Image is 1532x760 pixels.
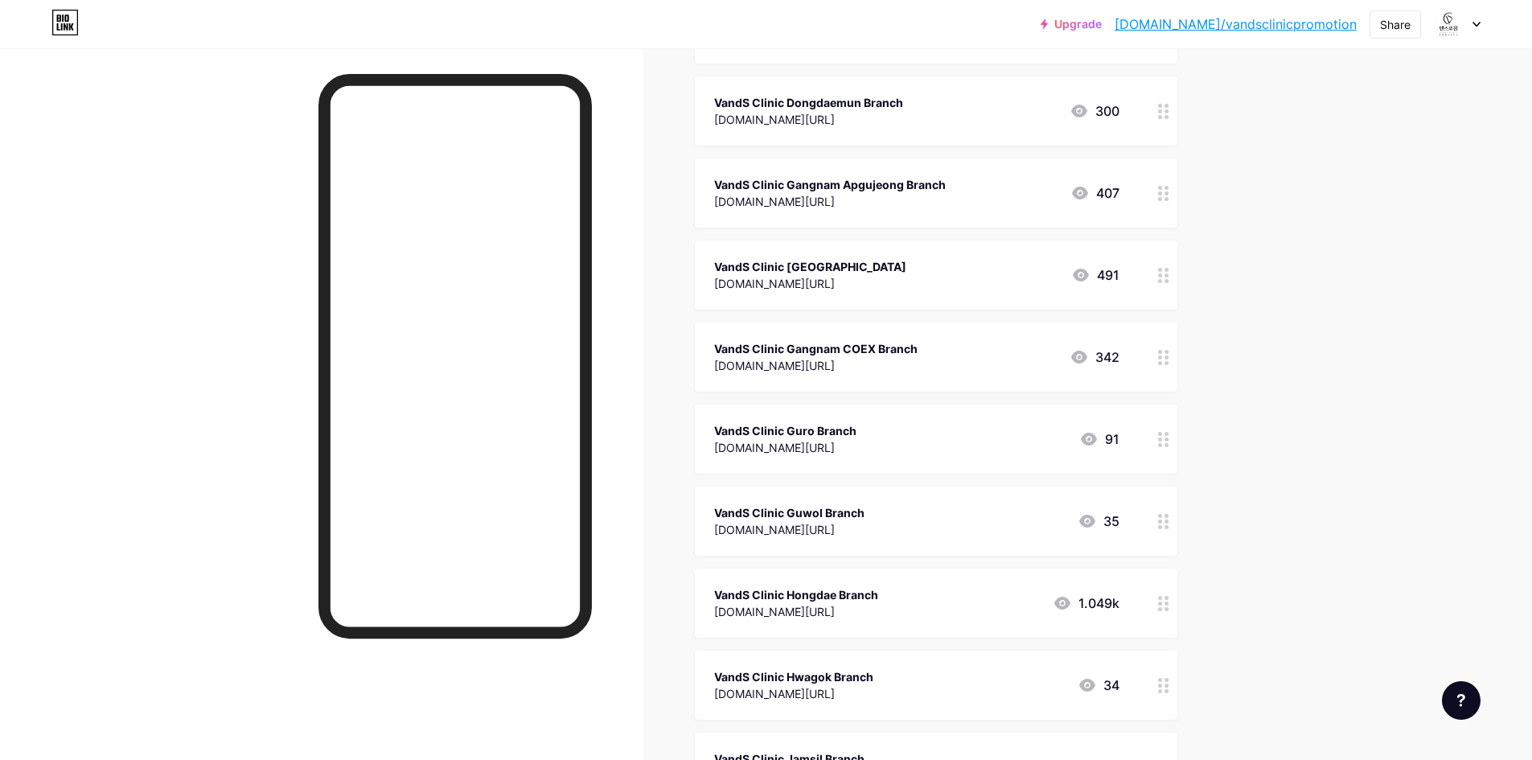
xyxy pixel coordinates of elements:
[714,94,903,111] div: VandS Clinic Dongdaemun Branch
[714,586,878,603] div: VandS Clinic Hongdae Branch
[1041,18,1102,31] a: Upgrade
[714,275,906,292] div: [DOMAIN_NAME][URL]
[1433,9,1464,39] img: vandsclinicpromotion
[1115,14,1357,34] a: [DOMAIN_NAME]/vandsclinicpromotion
[714,603,878,620] div: [DOMAIN_NAME][URL]
[714,111,903,128] div: [DOMAIN_NAME][URL]
[1071,265,1119,285] div: 491
[1053,594,1119,613] div: 1.049k
[714,357,918,374] div: [DOMAIN_NAME][URL]
[1070,101,1119,121] div: 300
[714,340,918,357] div: VandS Clinic Gangnam COEX Branch
[714,668,873,685] div: VandS Clinic Hwagok Branch
[714,176,946,193] div: VandS Clinic Gangnam Apgujeong Branch
[714,685,873,702] div: [DOMAIN_NAME][URL]
[1070,347,1119,367] div: 342
[1070,183,1119,203] div: 407
[714,439,856,456] div: [DOMAIN_NAME][URL]
[1078,511,1119,531] div: 35
[1078,676,1119,695] div: 34
[714,258,906,275] div: VandS Clinic [GEOGRAPHIC_DATA]
[714,422,856,439] div: VandS Clinic Guro Branch
[714,193,946,210] div: [DOMAIN_NAME][URL]
[1380,16,1411,33] div: Share
[714,521,865,538] div: [DOMAIN_NAME][URL]
[1079,429,1119,449] div: 91
[714,504,865,521] div: VandS Clinic Guwol Branch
